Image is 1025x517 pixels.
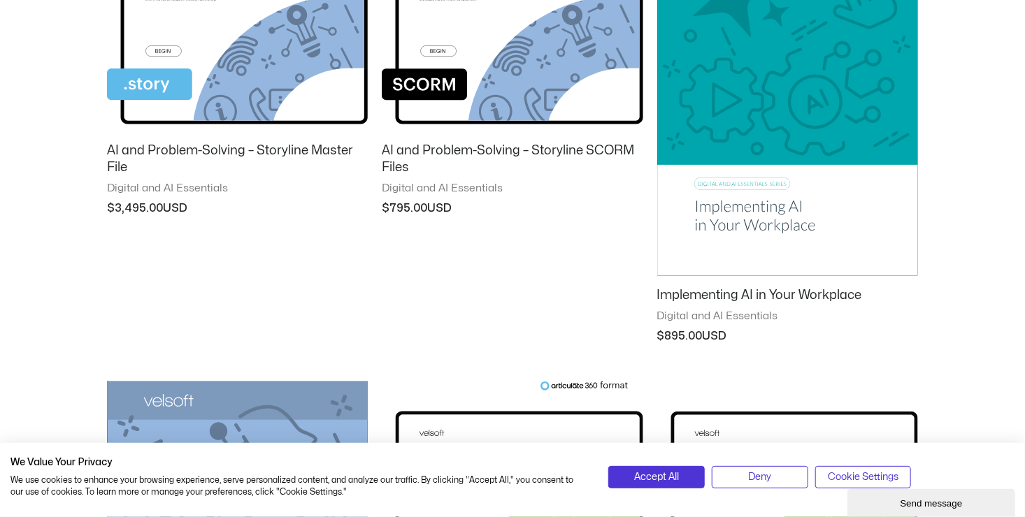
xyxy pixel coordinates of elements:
span: Digital and AI Essentials [657,310,918,323]
h2: We Value Your Privacy [10,456,587,469]
span: $ [382,203,389,214]
span: Digital and AI Essentials [382,182,643,196]
span: $ [657,330,665,342]
h2: AI and Problem-Solving – Storyline SCORM Files [382,143,643,175]
h2: Implementing AI in Your Workplace [657,287,918,303]
h2: AI and Problem-Solving – Storyline Master File [107,143,368,175]
button: Adjust cookie preferences [815,466,912,488]
span: Cookie Settings [828,469,898,485]
bdi: 3,495.00 [107,203,163,214]
span: Accept All [634,469,679,485]
bdi: 895.00 [657,330,703,342]
span: Digital and AI Essentials [107,182,368,196]
a: AI and Problem-Solving – Storyline Master File [107,143,368,182]
a: Implementing AI in Your Workplace [657,287,918,310]
span: Deny [748,469,771,485]
button: Deny all cookies [712,466,808,488]
span: $ [107,203,115,214]
iframe: chat widget [847,486,1018,517]
p: We use cookies to enhance your browsing experience, serve personalized content, and analyze our t... [10,474,587,498]
bdi: 795.00 [382,203,427,214]
button: Accept all cookies [608,466,705,488]
a: AI and Problem-Solving – Storyline SCORM Files [382,143,643,182]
